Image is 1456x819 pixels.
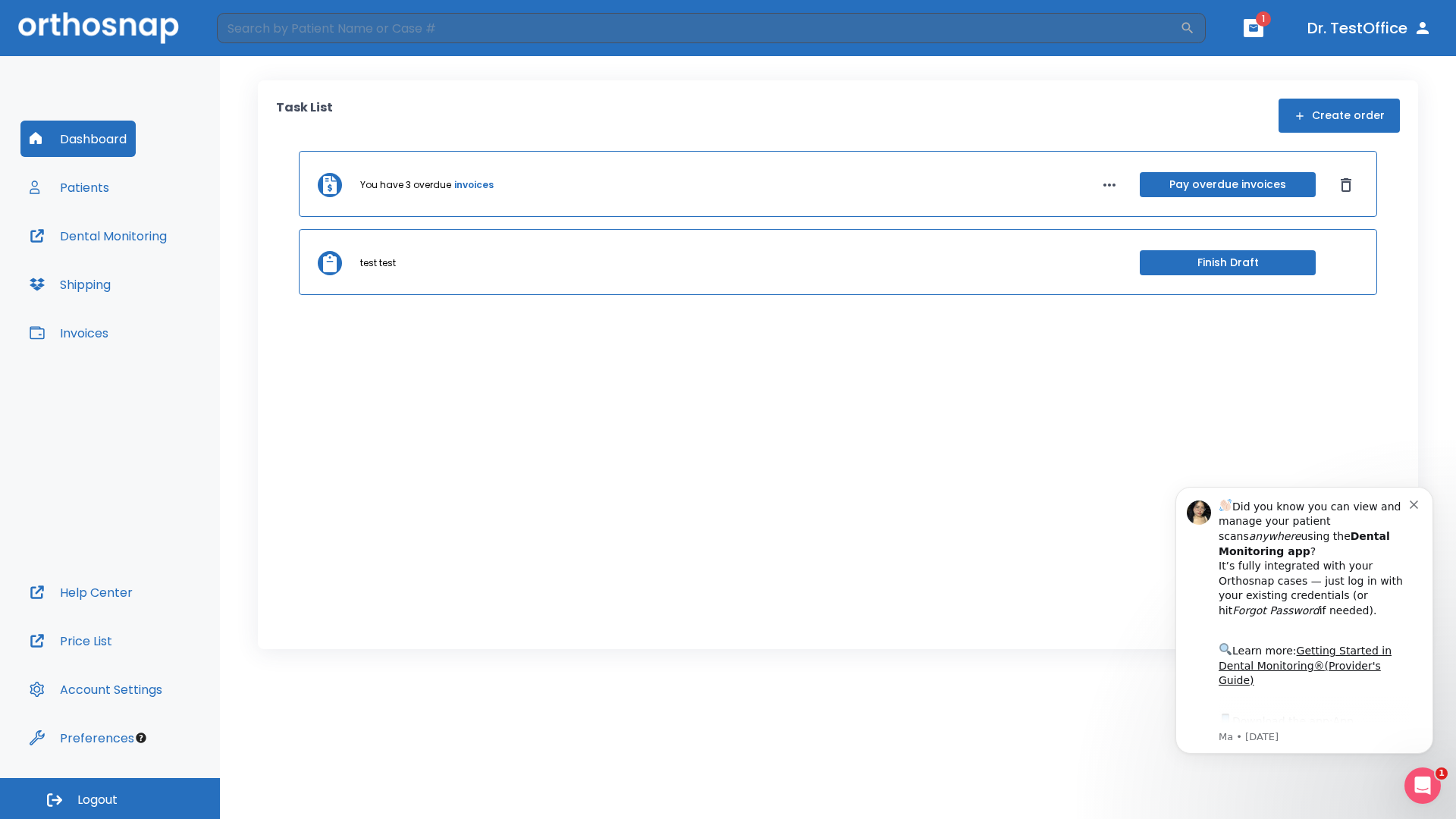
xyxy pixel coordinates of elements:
[20,720,143,756] button: Preferences
[20,315,118,351] button: Invoices
[1404,767,1441,804] iframe: Intercom live chat
[1140,172,1316,197] button: Pay overdue invoices
[1140,250,1316,275] button: Finish Draft
[20,623,121,659] button: Price List
[20,218,176,254] button: Dental Monitoring
[360,178,451,192] p: You have 3 overdue
[20,671,171,708] button: Account Settings
[20,574,142,610] button: Help Center
[360,256,396,270] p: test test
[20,121,136,157] button: Dashboard
[454,178,494,192] a: invoices
[1301,14,1438,42] button: Dr. TestOffice
[1436,767,1448,780] span: 1
[257,33,269,45] button: Dismiss notification
[1153,464,1456,778] iframe: Intercom notifications message
[66,266,257,280] p: Message from Ma, sent 3w ago
[1256,11,1271,27] span: 1
[77,792,118,808] span: Logout
[20,266,120,303] button: Shipping
[217,13,1180,43] input: Search by Patient Name or Case #
[18,12,179,43] img: Orthosnap
[1334,173,1358,197] button: Dismiss
[20,169,118,206] button: Patients
[134,731,148,745] div: Tooltip anchor
[276,99,333,133] p: Task List
[66,251,201,278] a: App Store
[1279,99,1400,133] button: Create order
[66,247,257,325] div: Download the app: | ​ Let us know if you need help getting started!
